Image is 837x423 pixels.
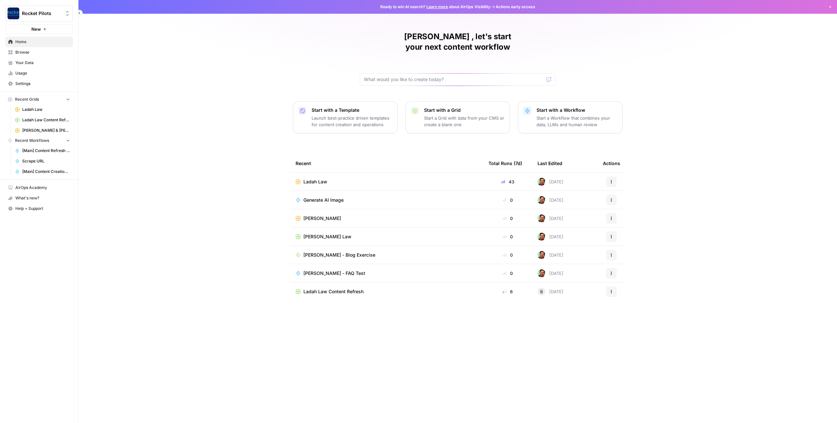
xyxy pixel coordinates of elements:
span: New [31,26,41,32]
a: [Main] Content Creation Brief [12,166,73,177]
button: Start with a TemplateLaunch best-practice driven templates for content creation and operations [293,101,398,133]
a: AirOps Academy [5,182,73,193]
div: Actions [603,154,620,172]
div: 6 [488,288,527,295]
button: New [5,24,73,34]
span: Your Data [15,60,70,66]
span: AirOps Academy [15,185,70,191]
span: Ready to win AI search? about AirOps Visibility [380,4,490,10]
div: 0 [488,270,527,277]
a: Learn more [426,4,448,9]
img: d1tj6q4qn00rgj0pg6jtyq0i5owx [538,233,545,241]
img: d1tj6q4qn00rgj0pg6jtyq0i5owx [538,251,545,259]
div: [DATE] [538,269,563,277]
a: [PERSON_NAME] Law [296,233,478,240]
img: d1tj6q4qn00rgj0pg6jtyq0i5owx [538,269,545,277]
button: Help + Support [5,203,73,214]
span: [PERSON_NAME] Law [303,233,351,240]
div: 0 [488,215,527,222]
p: Start a Grid with data from your CMS or create a blank one [424,115,504,128]
span: Ladah Law Content Refresh [303,288,364,295]
div: [DATE] [538,214,563,222]
img: d1tj6q4qn00rgj0pg6jtyq0i5owx [538,196,545,204]
div: [DATE] [538,288,563,296]
p: Start with a Workflow [537,107,617,113]
span: [PERSON_NAME] - FAQ Test [303,270,365,277]
p: Start with a Template [312,107,392,113]
span: Recent Grids [15,96,39,102]
span: Recent Workflows [15,138,49,144]
a: [Main] Content Refresh Article [12,145,73,156]
p: Start with a Grid [424,107,504,113]
div: 0 [488,233,527,240]
span: Settings [15,81,70,87]
a: Home [5,37,73,47]
a: [PERSON_NAME] - FAQ Test [296,270,478,277]
p: Launch best-practice driven templates for content creation and operations [312,115,392,128]
a: Scrape URL [12,156,73,166]
a: Ladah Law [12,104,73,115]
div: Recent [296,154,478,172]
span: Scrape URL [22,158,70,164]
span: Help + Support [15,206,70,211]
a: [PERSON_NAME] & [PERSON_NAME] V1 [12,125,73,136]
span: [Main] Content Creation Brief [22,169,70,175]
span: Ladah Law [22,107,70,112]
img: Rocket Pilots Logo [8,8,19,19]
div: 43 [488,178,527,185]
div: [DATE] [538,196,563,204]
span: Browse [15,49,70,55]
div: 0 [488,252,527,258]
span: [Main] Content Refresh Article [22,148,70,154]
img: d1tj6q4qn00rgj0pg6jtyq0i5owx [538,178,545,186]
span: B [540,288,543,295]
a: Ladah Law [296,178,478,185]
p: Start a Workflow that combines your data, LLMs and human review [537,115,617,128]
span: Usage [15,70,70,76]
a: Settings [5,78,73,89]
button: Start with a WorkflowStart a Workflow that combines your data, LLMs and human review [518,101,623,133]
div: [DATE] [538,233,563,241]
img: d1tj6q4qn00rgj0pg6jtyq0i5owx [538,214,545,222]
div: [DATE] [538,178,563,186]
span: Generate AI Image [303,197,344,203]
div: Total Runs (7d) [488,154,522,172]
div: 0 [488,197,527,203]
span: Ladah Law [303,178,327,185]
input: What would you like to create today? [364,76,544,83]
a: [PERSON_NAME] - Blog Exercise [296,252,478,258]
div: [DATE] [538,251,563,259]
span: Ladah Law Content Refresh [22,117,70,123]
div: Last Edited [538,154,562,172]
span: [PERSON_NAME] & [PERSON_NAME] V1 [22,127,70,133]
button: What's new? [5,193,73,203]
button: Recent Workflows [5,136,73,145]
a: Ladah Law Content Refresh [12,115,73,125]
button: Recent Grids [5,94,73,104]
a: Generate AI Image [296,197,478,203]
h1: [PERSON_NAME] , let's start your next content workflow [360,31,556,52]
span: Actions early access [496,4,535,10]
a: Ladah Law Content Refresh [296,288,478,295]
span: [PERSON_NAME] [303,215,341,222]
span: Rocket Pilots [22,10,61,17]
button: Start with a GridStart a Grid with data from your CMS or create a blank one [405,101,510,133]
span: [PERSON_NAME] - Blog Exercise [303,252,375,258]
a: Browse [5,47,73,58]
a: Usage [5,68,73,78]
button: Workspace: Rocket Pilots [5,5,73,22]
span: Home [15,39,70,45]
a: Your Data [5,58,73,68]
div: What's new? [6,193,73,203]
a: [PERSON_NAME] [296,215,478,222]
